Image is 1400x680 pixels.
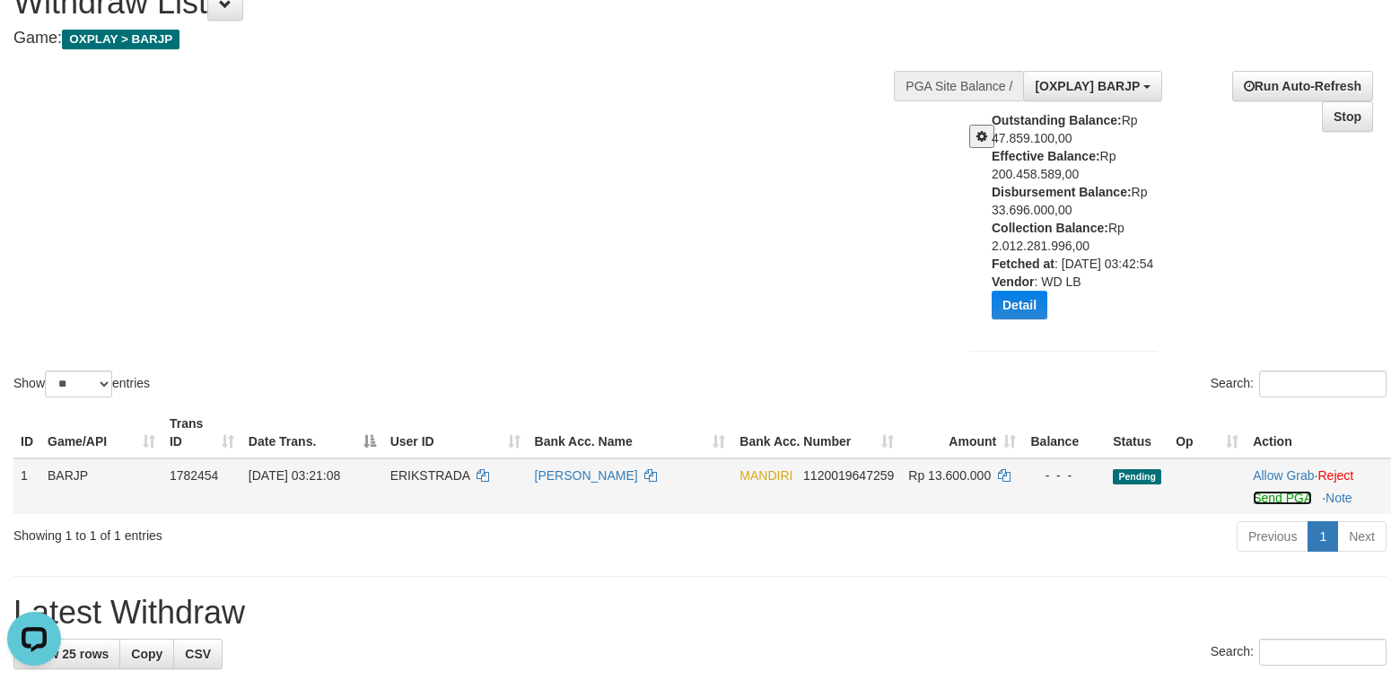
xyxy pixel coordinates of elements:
th: Trans ID: activate to sort column ascending [162,407,241,458]
div: Showing 1 to 1 of 1 entries [13,519,570,545]
label: Search: [1211,371,1387,397]
b: Effective Balance: [992,149,1100,163]
b: Disbursement Balance: [992,185,1132,199]
b: Vendor [992,275,1034,289]
span: [OXPLAY] BARJP [1035,79,1140,93]
td: 1 [13,458,40,514]
a: Allow Grab [1253,468,1314,483]
button: Open LiveChat chat widget [7,7,61,61]
a: 1 [1308,521,1338,552]
b: Fetched at [992,257,1054,271]
a: Send PGA [1253,491,1311,505]
th: Date Trans.: activate to sort column descending [241,407,383,458]
a: Stop [1322,101,1373,132]
th: Action [1246,407,1391,458]
span: Copy 1120019647259 to clipboard [803,468,894,483]
a: CSV [173,639,223,669]
th: Amount: activate to sort column ascending [901,407,1023,458]
select: Showentries [45,371,112,397]
th: Bank Acc. Number: activate to sort column ascending [732,407,901,458]
input: Search: [1259,371,1387,397]
th: Status [1106,407,1168,458]
a: Run Auto-Refresh [1232,71,1373,101]
th: User ID: activate to sort column ascending [383,407,528,458]
span: ERIKSTRADA [390,468,470,483]
th: Balance [1023,407,1106,458]
div: - - - [1030,466,1098,484]
a: Note [1326,491,1352,505]
a: Reject [1317,468,1353,483]
a: Previous [1237,521,1308,552]
span: CSV [185,647,211,661]
div: PGA Site Balance / [894,71,1023,101]
b: Collection Balance: [992,221,1108,235]
span: Pending [1113,469,1161,484]
b: Outstanding Balance: [992,113,1122,127]
th: Game/API: activate to sort column ascending [40,407,162,458]
h1: Latest Withdraw [13,595,1387,631]
td: BARJP [40,458,162,514]
span: MANDIRI [739,468,792,483]
span: OXPLAY > BARJP [62,30,179,49]
span: Rp 13.600.000 [908,468,991,483]
input: Search: [1259,639,1387,666]
label: Show entries [13,371,150,397]
a: Next [1337,521,1387,552]
h4: Game: [13,30,915,48]
td: · [1246,458,1391,514]
th: Op: activate to sort column ascending [1168,407,1246,458]
button: Detail [992,291,1047,319]
span: [DATE] 03:21:08 [249,468,340,483]
th: Bank Acc. Name: activate to sort column ascending [528,407,733,458]
span: · [1253,468,1317,483]
span: Copy [131,647,162,661]
a: [PERSON_NAME] [535,468,638,483]
span: 1782454 [170,468,219,483]
div: Rp 47.859.100,00 Rp 200.458.589,00 Rp 33.696.000,00 Rp 2.012.281.996,00 : [DATE] 03:42:54 : WD LB [992,111,1171,333]
button: [OXPLAY] BARJP [1023,71,1162,101]
th: ID [13,407,40,458]
label: Search: [1211,639,1387,666]
a: Copy [119,639,174,669]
